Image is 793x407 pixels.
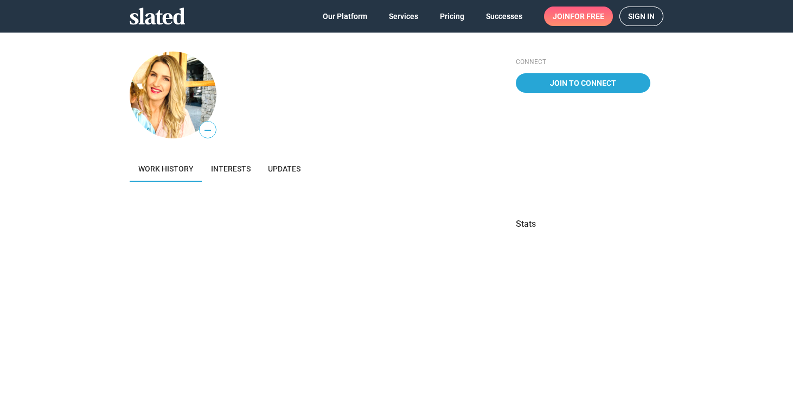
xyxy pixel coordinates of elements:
span: Pricing [440,7,464,26]
span: Interests [211,164,251,173]
a: Work history [130,156,202,182]
a: Sign in [619,7,663,26]
div: Connect [516,58,650,67]
span: — [200,123,216,137]
a: Joinfor free [544,7,613,26]
a: Interests [202,156,259,182]
span: Sign in [628,7,655,26]
a: Services [380,7,427,26]
a: Successes [477,7,531,26]
a: Our Platform [314,7,376,26]
span: Our Platform [323,7,367,26]
a: Join To Connect [516,73,650,93]
span: Join To Connect [518,73,648,93]
span: Successes [486,7,522,26]
span: Work history [138,164,194,173]
span: for free [570,7,604,26]
a: Pricing [431,7,473,26]
a: Updates [259,156,309,182]
span: Services [389,7,418,26]
span: Join [553,7,604,26]
mat-card-title: Stats [516,218,536,230]
span: Updates [268,164,300,173]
